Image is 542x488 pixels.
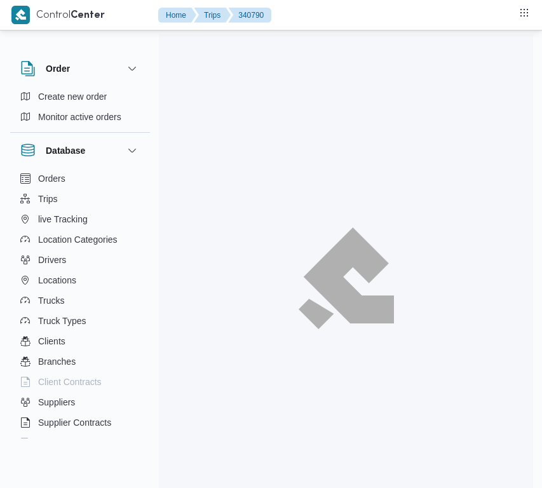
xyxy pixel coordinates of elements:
[15,412,145,433] button: Supplier Contracts
[38,171,65,186] span: Orders
[20,61,140,76] button: Order
[15,209,145,229] button: live Tracking
[15,107,145,127] button: Monitor active orders
[46,143,85,158] h3: Database
[11,6,30,24] img: X8yXhbKr1z7QwAAAABJRU5ErkJggg==
[15,331,145,351] button: Clients
[15,168,145,189] button: Orders
[20,143,140,158] button: Database
[15,86,145,107] button: Create new order
[15,372,145,392] button: Client Contracts
[15,250,145,270] button: Drivers
[38,334,65,349] span: Clients
[306,235,387,322] img: ILLA Logo
[15,189,145,209] button: Trips
[15,433,145,453] button: Devices
[38,191,58,207] span: Trips
[38,109,121,125] span: Monitor active orders
[38,354,76,369] span: Branches
[10,168,150,444] div: Database
[38,212,88,227] span: live Tracking
[15,351,145,372] button: Branches
[46,61,70,76] h3: Order
[38,313,86,329] span: Truck Types
[38,252,66,268] span: Drivers
[38,435,70,451] span: Devices
[38,374,102,390] span: Client Contracts
[228,8,271,23] button: 340790
[15,229,145,250] button: Location Categories
[15,270,145,290] button: Locations
[15,392,145,412] button: Suppliers
[38,232,118,247] span: Location Categories
[194,8,231,23] button: Trips
[38,415,111,430] span: Supplier Contracts
[38,89,107,104] span: Create new order
[71,11,105,20] b: Center
[38,395,75,410] span: Suppliers
[158,8,196,23] button: Home
[10,86,150,132] div: Order
[38,273,76,288] span: Locations
[15,290,145,311] button: Trucks
[15,311,145,331] button: Truck Types
[38,293,64,308] span: Trucks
